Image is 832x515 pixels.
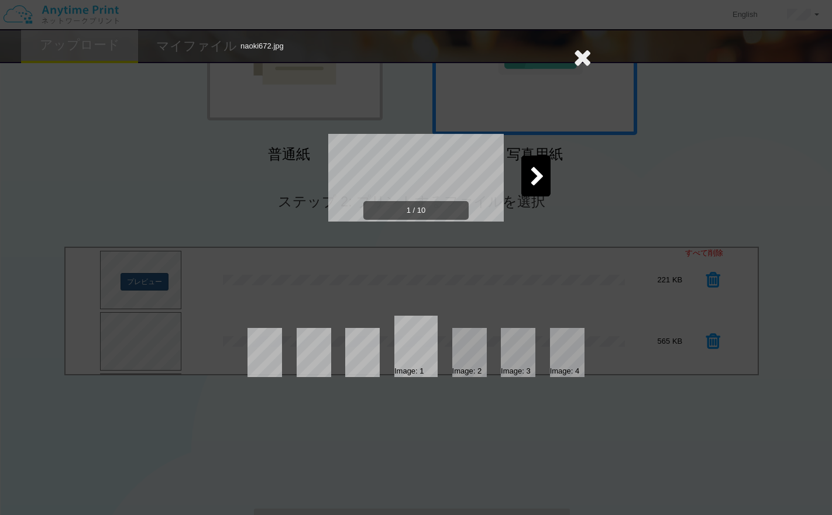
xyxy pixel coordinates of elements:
[240,41,284,52] div: naoki672.jpg
[550,366,580,377] div: Image: 4
[501,366,531,377] div: Image: 3
[363,201,469,220] span: 1 / 10
[394,366,424,377] div: Image: 1
[452,366,482,377] div: Image: 2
